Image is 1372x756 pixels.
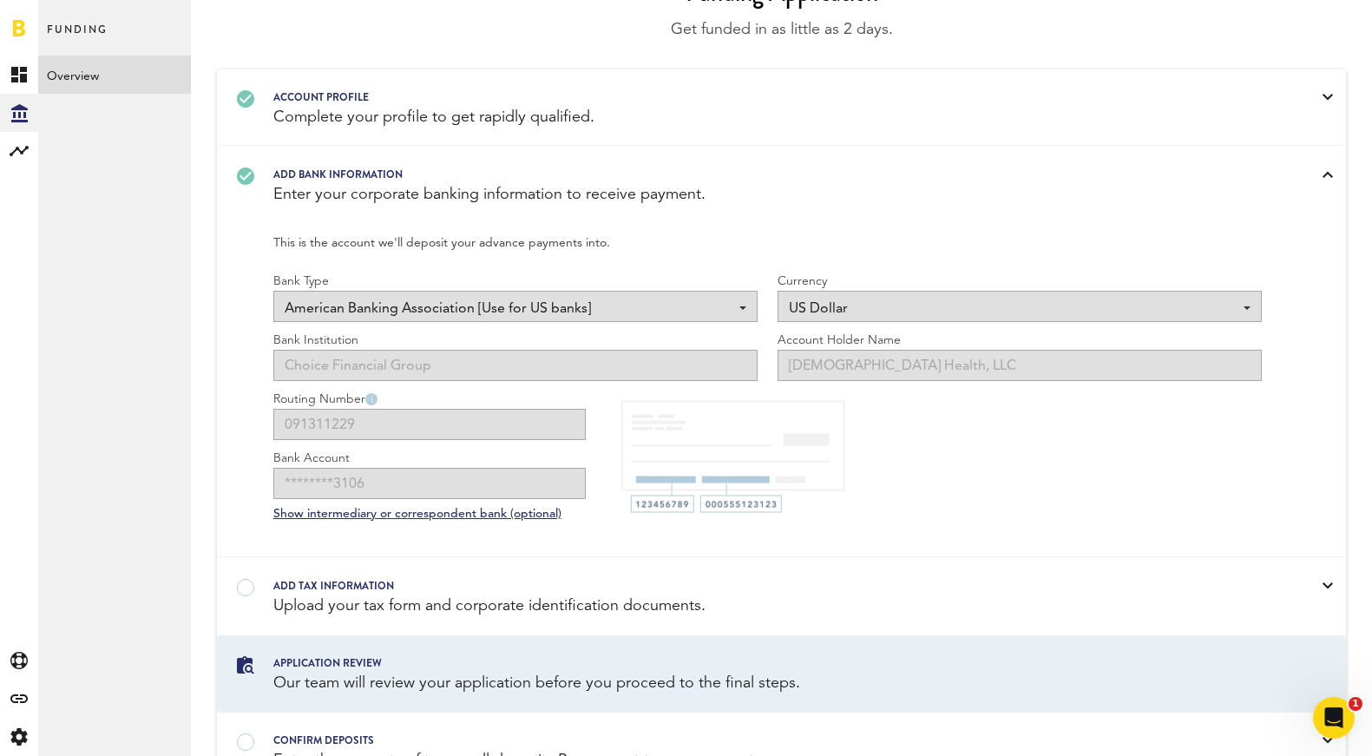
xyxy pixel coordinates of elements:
span: 1 [1349,697,1362,711]
div: confirm deposits [273,731,1245,750]
a: Account profile Complete your profile to get rapidly qualified. [218,70,1345,146]
div: Upload your tax form and corporate identification documents. [273,595,1245,617]
label: Currency [778,272,827,291]
div: Application review [273,654,1245,673]
a: Show intermediary or correspondent bank (optional) [273,508,561,520]
iframe: Intercom live chat [1313,697,1355,739]
div: Add bank information [273,165,1245,184]
a: Application review Our team will review your application before you proceed to the final steps. [218,636,1345,712]
div: Enter your corporate banking information to receive payment. [273,184,1245,206]
div: Add tax information [273,576,1245,595]
div: Our team will review your application before you proceed to the final steps. [273,673,1245,694]
label: Bank Institution [273,331,358,350]
label: Bank Account [273,449,586,468]
div: Get funded in as little as 2 days. [217,19,1346,41]
label: Account Holder Name [778,331,901,350]
span: Funding [47,19,108,56]
a: Add bank information Enter your corporate banking information to receive payment. [218,148,1345,223]
span: Support [36,12,99,28]
a: Add tax information Upload your tax form and corporate identification documents. [218,559,1345,634]
span: US Dollar [789,294,1233,324]
div: Account profile [273,88,1245,107]
label: Bank Type [273,272,329,291]
img: Card [620,398,847,522]
a: Overview [38,56,191,94]
span: American Banking Association [Use for US banks] [285,294,729,324]
span: This is the account we'll deposit your advance payments into. [273,223,1262,254]
div: Complete your profile to get rapidly qualified. [273,107,1245,128]
label: Routing Number [273,390,586,409]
